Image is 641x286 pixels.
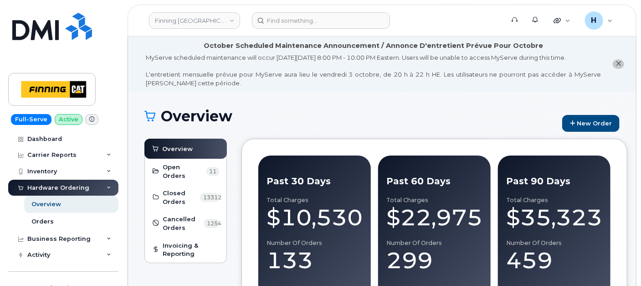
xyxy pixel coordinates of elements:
div: Past 30 Days [267,175,363,188]
div: Past 60 Days [386,175,482,188]
span: Cancelled Orders [163,215,201,232]
div: $22,975 [386,204,482,231]
span: Invoicing & Reporting [163,241,220,258]
span: 1254 [204,219,220,228]
a: Cancelled Orders 1254 [152,215,220,232]
span: Open Orders [163,163,204,180]
a: Closed Orders 13312 [152,189,220,206]
div: Total Charges [506,197,602,204]
div: 299 [386,247,482,274]
div: 459 [506,247,602,274]
span: 13312 [200,193,220,202]
a: Invoicing & Reporting [152,241,220,258]
span: Closed Orders [163,189,197,206]
span: Overview [163,145,193,153]
a: Open Orders 11 [152,163,220,180]
h1: Overview [144,108,558,124]
div: October Scheduled Maintenance Announcement / Annonce D'entretient Prévue Pour Octobre [204,41,543,51]
div: Number of Orders [386,239,482,247]
div: MyServe scheduled maintenance will occur [DATE][DATE] 8:00 PM - 10:00 PM Eastern. Users will be u... [146,53,601,87]
div: $10,530 [267,204,363,231]
div: Total Charges [386,197,482,204]
div: Number of Orders [506,239,602,247]
a: Overview [151,143,220,154]
button: close notification [613,59,624,69]
div: 133 [267,247,363,274]
span: 11 [206,167,220,176]
div: $35,323 [506,204,602,231]
a: New Order [562,115,620,132]
div: Total Charges [267,197,363,204]
div: Number of Orders [267,239,363,247]
div: Past 90 Days [506,175,602,188]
